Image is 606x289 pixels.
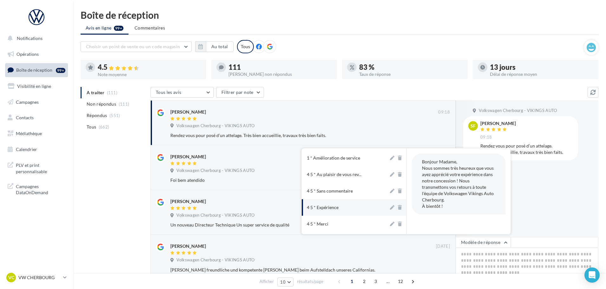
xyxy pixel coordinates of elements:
[99,124,109,129] span: (662)
[359,72,463,76] div: Taux de réponse
[371,276,381,286] span: 3
[471,123,476,129] span: SF
[16,51,39,57] span: Opérations
[490,64,593,71] div: 13 jours
[302,199,389,216] button: 4 5 * Expérience
[170,243,206,249] div: [PERSON_NAME]
[383,276,393,286] span: ...
[170,154,206,160] div: [PERSON_NAME]
[584,267,600,283] div: Open Intercom Messenger
[170,267,409,273] div: [PERSON_NAME] freundliche und kompetente [PERSON_NAME] beim Aufstelldach unseres Californias.
[359,64,463,71] div: 83 %
[81,10,598,20] div: Boîte de réception
[277,278,293,286] button: 10
[87,101,116,107] span: Non répondus
[87,124,96,130] span: Tous
[4,95,69,109] a: Campagnes
[216,87,264,98] button: Filtrer par note
[438,109,450,115] span: 09:18
[170,109,206,115] div: [PERSON_NAME]
[480,135,492,140] span: 09:18
[436,244,450,249] span: [DATE]
[176,168,254,174] span: Volkswagen Cherbourg - VIKINGS AUTO
[260,279,274,285] span: Afficher
[4,32,67,45] button: Notifications
[170,222,409,228] div: Un nouveau Directeur Technique Un super service de qualité
[237,40,254,53] div: Tous
[176,257,254,263] span: Volkswagen Cherbourg - VIKINGS AUTO
[16,131,42,136] span: Médiathèque
[150,87,214,98] button: Tous les avis
[170,198,206,205] div: [PERSON_NAME]
[98,64,201,71] div: 4.5
[297,279,323,285] span: résultats/page
[228,64,332,71] div: 111
[456,237,511,248] button: Modèle de réponse
[16,115,34,120] span: Contacts
[195,41,234,52] button: Au total
[302,150,389,166] button: 1 * Amélioration de service
[170,132,409,139] div: Rendez vous pour posé d’un attelage. Très bien accueillie, travaux très bien faits.
[81,41,192,52] button: Choisir un point de vente ou un code magasin
[17,83,51,89] span: Visibilité en ligne
[280,279,286,285] span: 10
[307,188,353,194] div: 4 5 * Sans commentaire
[170,177,409,183] div: Foi bem atendido
[86,44,180,49] span: Choisir un point de vente ou un code magasin
[307,221,328,227] div: 4 5 * Merci
[4,180,69,198] a: Campagnes DataOnDemand
[176,213,254,218] span: Volkswagen Cherbourg - VIKINGS AUTO
[307,171,361,178] span: 4 5 * Au plaisir de vous rev...
[4,158,69,177] a: PLV et print personnalisable
[422,159,494,209] span: Bonjour Madame, Nous sommes très heureux que vous ayez apprécié votre expérience dans notre conce...
[16,161,65,174] span: PLV et print personnalisable
[18,274,61,281] p: VW CHERBOURG
[16,99,39,104] span: Campagnes
[479,108,557,114] span: Volkswagen Cherbourg - VIKINGS AUTO
[206,41,234,52] button: Au total
[56,68,65,73] div: 99+
[87,112,107,119] span: Répondus
[302,183,389,199] button: 4 5 * Sans commentaire
[307,155,360,161] div: 1 * Amélioration de service
[228,72,332,76] div: [PERSON_NAME] non répondus
[109,113,120,118] span: (551)
[5,272,68,284] a: VC VW CHERBOURG
[395,276,406,286] span: 12
[119,102,129,107] span: (111)
[307,204,339,211] div: 4 5 * Expérience
[4,63,69,77] a: Boîte de réception99+
[302,216,389,232] button: 4 5 * Merci
[4,80,69,93] a: Visibilité en ligne
[176,123,254,129] span: Volkswagen Cherbourg - VIKINGS AUTO
[4,143,69,156] a: Calendrier
[359,276,369,286] span: 2
[302,166,389,183] button: 4 5 * Au plaisir de vous rev...
[16,182,65,196] span: Campagnes DataOnDemand
[490,72,593,76] div: Délai de réponse moyen
[156,89,181,95] span: Tous les avis
[135,25,165,31] span: Commentaires
[4,48,69,61] a: Opérations
[4,111,69,124] a: Contacts
[16,67,52,73] span: Boîte de réception
[16,147,37,152] span: Calendrier
[480,121,516,126] div: [PERSON_NAME]
[4,127,69,140] a: Médiathèque
[17,36,43,41] span: Notifications
[347,276,357,286] span: 1
[98,72,201,77] div: Note moyenne
[480,143,573,155] div: Rendez vous pour posé d’un attelage. Très bien accueillie, travaux très bien faits.
[8,274,14,281] span: VC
